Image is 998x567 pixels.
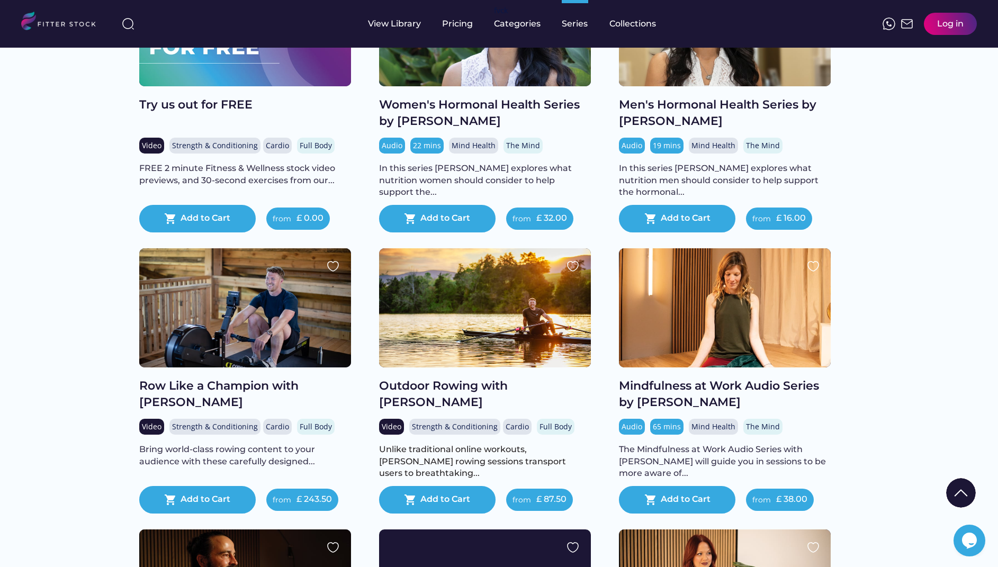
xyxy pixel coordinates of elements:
[746,421,780,432] div: The Mind
[172,421,258,432] div: Strength & Conditioning
[382,421,401,432] div: Video
[752,495,771,506] div: from
[139,97,351,113] div: Try us out for FREE
[752,214,771,224] div: from
[172,140,258,151] div: Strength & Conditioning
[382,140,402,151] div: Audio
[937,18,964,30] div: Log in
[536,493,567,505] div: £ 87.50
[142,421,161,432] div: Video
[181,212,230,225] div: Add to Cart
[300,421,332,432] div: Full Body
[619,444,831,479] div: The Mindfulness at Work Audio Series with [PERSON_NAME] will guide you in sessions to be more awa...
[327,260,339,273] img: heart.svg
[296,493,332,505] div: £ 243.50
[379,378,591,411] div: Outdoor Rowing with [PERSON_NAME]
[661,493,711,506] div: Add to Cart
[300,140,332,151] div: Full Body
[513,214,531,224] div: from
[746,140,780,151] div: The Mind
[506,421,529,432] div: Cardio
[807,260,820,273] img: heart.svg
[691,421,735,432] div: Mind Health
[420,493,470,506] div: Add to Cart
[266,421,289,432] div: Cardio
[619,378,831,411] div: Mindfulness at Work Audio Series by [PERSON_NAME]
[452,140,496,151] div: Mind Health
[776,212,806,224] div: £ 16.00
[368,18,421,30] div: View Library
[513,495,531,506] div: from
[379,163,591,198] div: In this series [PERSON_NAME] explores what nutrition women should consider to help support the...
[567,260,579,273] img: heart.svg
[653,140,681,151] div: 19 mins
[139,444,351,467] div: Bring world-class rowing content to your audience with these carefully designed...
[954,525,987,556] iframe: chat widget
[413,140,441,151] div: 22 mins
[901,17,913,30] img: Frame%2051.svg
[536,212,567,224] div: £ 32.00
[122,17,134,30] img: search-normal%203.svg
[412,421,498,432] div: Strength & Conditioning
[494,18,541,30] div: Categories
[273,495,291,506] div: from
[296,212,323,224] div: £ 0.00
[567,541,579,554] img: heart.svg
[622,421,642,432] div: Audio
[327,541,339,554] img: heart.svg
[379,97,591,130] div: Women's Hormonal Health Series by [PERSON_NAME]
[21,12,105,33] img: LOGO.svg
[619,97,831,130] div: Men's Hormonal Health Series by [PERSON_NAME]
[653,421,681,432] div: 65 mins
[142,140,161,151] div: Video
[442,18,473,30] div: Pricing
[644,493,657,506] button: shopping_cart
[776,493,807,505] div: £ 38.00
[139,378,351,411] div: Row Like a Champion with [PERSON_NAME]
[609,18,656,30] div: Collections
[946,478,976,508] img: Group%201000002322%20%281%29.svg
[181,493,230,506] div: Add to Cart
[420,212,470,225] div: Add to Cart
[540,421,572,432] div: Full Body
[266,140,289,151] div: Cardio
[494,5,508,16] div: fvck
[404,212,417,225] button: shopping_cart
[661,212,711,225] div: Add to Cart
[506,140,540,151] div: The Mind
[379,444,568,478] span: Unlike traditional online workouts, [PERSON_NAME] rowing sessions transport users to breathtaking...
[644,212,657,225] button: shopping_cart
[164,212,177,225] button: shopping_cart
[139,163,351,186] div: FREE 2 minute Fitness & Wellness stock video previews, and 30-second exercises from our...
[622,140,642,151] div: Audio
[273,214,291,224] div: from
[562,18,588,30] div: Series
[691,140,735,151] div: Mind Health
[619,163,831,198] div: In this series [PERSON_NAME] explores what nutrition men should consider to help support the horm...
[807,541,820,554] img: heart.svg
[164,493,177,506] button: shopping_cart
[404,493,417,506] button: shopping_cart
[883,17,895,30] img: meteor-icons_whatsapp%20%281%29.svg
